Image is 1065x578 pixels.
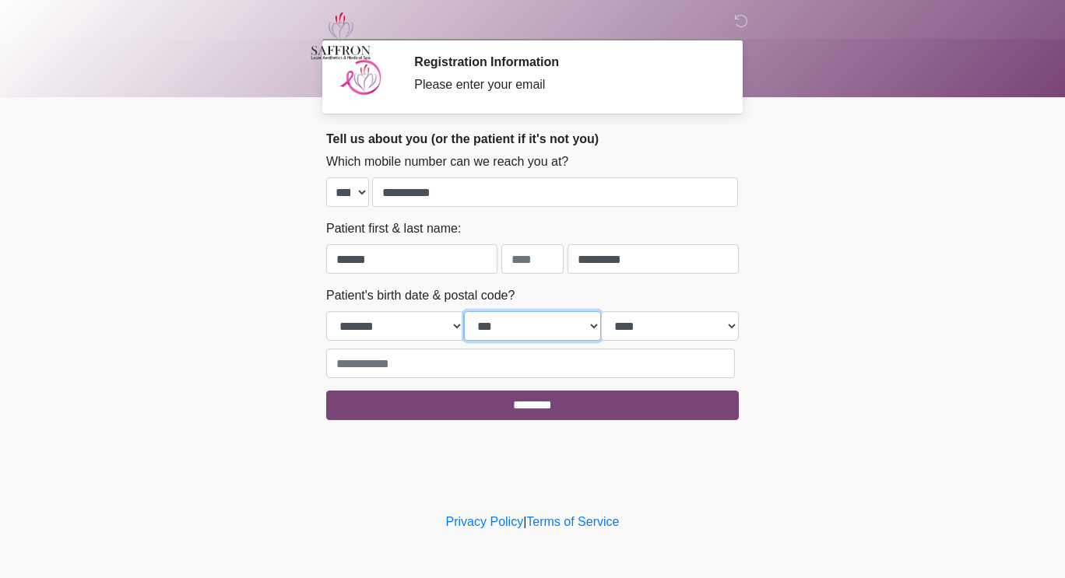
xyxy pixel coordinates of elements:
a: Privacy Policy [446,515,524,528]
div: Please enter your email [414,75,715,94]
h2: Tell us about you (or the patient if it's not you) [326,131,739,146]
img: Agent Avatar [338,54,385,101]
label: Patient's birth date & postal code? [326,286,515,305]
a: Terms of Service [526,515,619,528]
a: | [523,515,526,528]
label: Which mobile number can we reach you at? [326,152,568,171]
img: Saffron Laser Aesthetics and Medical Spa Logo [311,12,371,60]
label: Patient first & last name: [326,219,461,238]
